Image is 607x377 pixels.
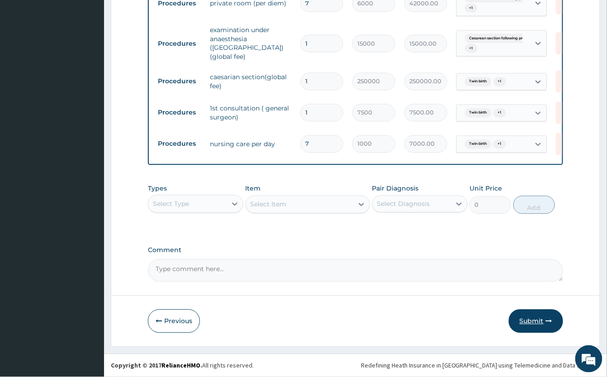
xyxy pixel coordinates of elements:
td: caesarian section(global fee) [205,68,296,95]
td: nursing care per day [205,135,296,153]
strong: Copyright © 2017 . [111,362,202,370]
button: Add [513,196,555,214]
span: + 1 [465,4,478,13]
span: + 1 [493,109,506,118]
img: d_794563401_company_1708531726252_794563401 [17,45,37,68]
div: Chat with us now [47,51,152,62]
label: Unit Price [469,184,502,193]
button: Previous [148,310,200,333]
div: Redefining Heath Insurance in [GEOGRAPHIC_DATA] using Telemedicine and Data Science! [361,361,600,370]
span: We're online! [52,114,125,205]
td: Procedures [153,73,205,90]
label: Item [246,184,261,193]
td: examination under anaesthesia ([GEOGRAPHIC_DATA])(global fee) [205,21,296,66]
span: + 1 [465,44,478,53]
label: Types [148,185,167,193]
div: Select Diagnosis [377,200,430,209]
label: Comment [148,247,563,254]
span: + 1 [493,140,506,149]
a: RelianceHMO [161,362,200,370]
button: Submit [509,310,563,333]
label: Pair Diagnosis [372,184,419,193]
span: Twin birth [465,140,492,149]
div: Minimize live chat window [148,5,170,26]
div: Select Type [153,200,189,209]
textarea: Type your message and hit 'Enter' [5,247,172,279]
span: + 1 [493,77,506,86]
td: 1st consultation ( general surgeon) [205,100,296,127]
footer: All rights reserved. [104,354,607,377]
span: Twin birth [465,109,492,118]
td: Procedures [153,136,205,153]
td: Procedures [153,35,205,52]
span: Twin birth [465,77,492,86]
span: Cesarean section following pre... [465,34,532,43]
td: Procedures [153,105,205,121]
